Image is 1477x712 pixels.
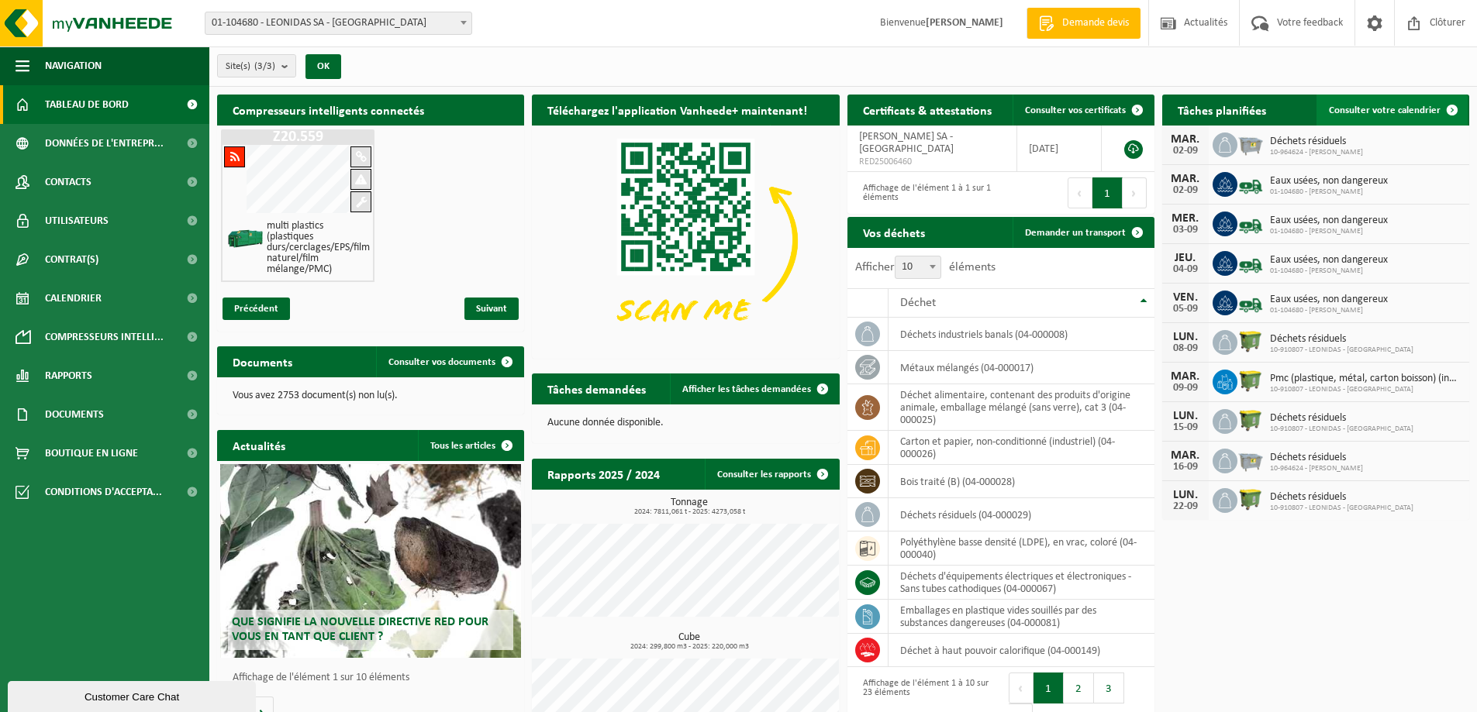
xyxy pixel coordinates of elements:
[45,201,109,240] span: Utilisateurs
[1170,343,1201,354] div: 08-09
[1270,254,1388,267] span: Eaux usées, non dangereux
[217,430,301,460] h2: Actualités
[376,346,523,377] a: Consulter vos documents
[217,346,308,377] h2: Documents
[45,356,92,395] span: Rapports
[1270,346,1413,355] span: 10-910807 - LEONIDAS - [GEOGRAPHIC_DATA]
[1270,227,1388,236] span: 01-104680 - [PERSON_NAME]
[895,256,941,279] span: 10
[267,221,370,275] h4: multi plastics (plastiques durs/cerclages/EPS/film naturel/film mélange/PMC)
[1170,489,1201,501] div: LUN.
[896,256,940,278] span: 10
[1270,136,1363,148] span: Déchets résiduels
[889,384,1154,431] td: déchet alimentaire, contenant des produits d'origine animale, emballage mélangé (sans verre), cat...
[1170,264,1201,275] div: 04-09
[1170,383,1201,394] div: 09-09
[1068,177,1092,208] button: Previous
[254,61,275,71] count: (3/3)
[532,126,839,356] img: Download de VHEPlus App
[889,566,1154,600] td: déchets d'équipements électriques et électroniques - Sans tubes cathodiques (04-000067)
[1094,672,1124,703] button: 3
[1170,462,1201,473] div: 16-09
[1270,452,1363,464] span: Déchets résiduels
[889,431,1154,465] td: carton et papier, non-conditionné (industriel) (04-000026)
[1270,425,1413,434] span: 10-910807 - LEONIDAS - [GEOGRAPHIC_DATA]
[45,46,102,85] span: Navigation
[45,163,91,201] span: Contacts
[1329,105,1441,115] span: Consulter votre calendrier
[233,672,516,683] p: Affichage de l'élément 1 sur 10 éléments
[45,473,162,511] span: Conditions d'accepta...
[540,497,839,516] h3: Tonnage
[1237,130,1264,157] img: WB-2500-GAL-GY-01
[1170,422,1201,433] div: 15-09
[1237,367,1264,394] img: WB-1100-HPE-GN-50
[1270,294,1388,306] span: Eaux usées, non dangereux
[205,12,472,35] span: 01-104680 - LEONIDAS SA - ANDERLECHT
[1170,173,1201,185] div: MAR.
[532,373,661,404] h2: Tâches demandées
[1270,504,1413,513] span: 10-910807 - LEONIDAS - [GEOGRAPHIC_DATA]
[1170,146,1201,157] div: 02-09
[205,12,471,34] span: 01-104680 - LEONIDAS SA - ANDERLECHT
[1270,385,1461,394] span: 10-910807 - LEONIDAS - [GEOGRAPHIC_DATA]
[1058,15,1133,31] span: Demande devis
[217,54,296,77] button: Site(s)(3/3)
[540,643,839,651] span: 2024: 299,800 m3 - 2025: 220,000 m3
[1170,185,1201,196] div: 02-09
[1270,306,1388,315] span: 01-104680 - [PERSON_NAME]
[859,156,1005,168] span: RED25006460
[547,418,823,428] p: Aucune donnée disponible.
[889,531,1154,566] td: polyéthylène basse densité (LDPE), en vrac, coloré (04-000040)
[232,616,488,643] span: Que signifie la nouvelle directive RED pour vous en tant que client ?
[1170,133,1201,146] div: MAR.
[418,430,523,461] a: Tous les articles
[1025,105,1126,115] span: Consulter vos certificats
[305,54,341,79] button: OK
[900,297,936,309] span: Déchet
[1237,446,1264,473] img: WB-2500-GAL-GY-01
[1170,449,1201,462] div: MAR.
[1270,412,1413,425] span: Déchets résiduels
[1009,672,1034,703] button: Previous
[388,357,495,367] span: Consulter vos documents
[540,508,839,516] span: 2024: 7811,061 t - 2025: 4273,058 t
[889,318,1154,351] td: déchets industriels banals (04-000008)
[45,395,104,434] span: Documents
[1237,407,1264,433] img: WB-1100-HPE-GN-50
[1027,8,1141,39] a: Demande devis
[1123,177,1147,208] button: Next
[847,95,1007,125] h2: Certificats & attestations
[1270,464,1363,473] span: 10-964624 - [PERSON_NAME]
[1092,177,1123,208] button: 1
[926,17,1003,29] strong: [PERSON_NAME]
[1170,304,1201,315] div: 05-09
[1237,486,1264,512] img: WB-1100-HPE-GN-50
[1064,672,1094,703] button: 2
[45,279,102,318] span: Calendrier
[1270,215,1388,227] span: Eaux usées, non dangereux
[705,459,838,490] a: Consulter les rapports
[1170,291,1201,304] div: VEN.
[1270,333,1413,346] span: Déchets résiduels
[540,632,839,651] h3: Cube
[1270,267,1388,276] span: 01-104680 - [PERSON_NAME]
[1237,249,1264,275] img: BL-LQ-LV
[464,298,519,320] span: Suivant
[217,95,524,125] h2: Compresseurs intelligents connectés
[1170,331,1201,343] div: LUN.
[45,434,138,473] span: Boutique en ligne
[859,131,954,155] span: [PERSON_NAME] SA - [GEOGRAPHIC_DATA]
[1237,209,1264,236] img: BL-LQ-LV
[1162,95,1282,125] h2: Tâches planifiées
[1317,95,1468,126] a: Consulter votre calendrier
[1013,217,1153,248] a: Demander un transport
[233,390,509,401] p: Vous avez 2753 document(s) non lu(s).
[889,498,1154,531] td: déchets résiduels (04-000029)
[226,219,265,258] img: HK-XZ-20-GN-00
[45,240,98,279] span: Contrat(s)
[1025,228,1126,238] span: Demander un transport
[1170,225,1201,236] div: 03-09
[45,85,129,124] span: Tableau de bord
